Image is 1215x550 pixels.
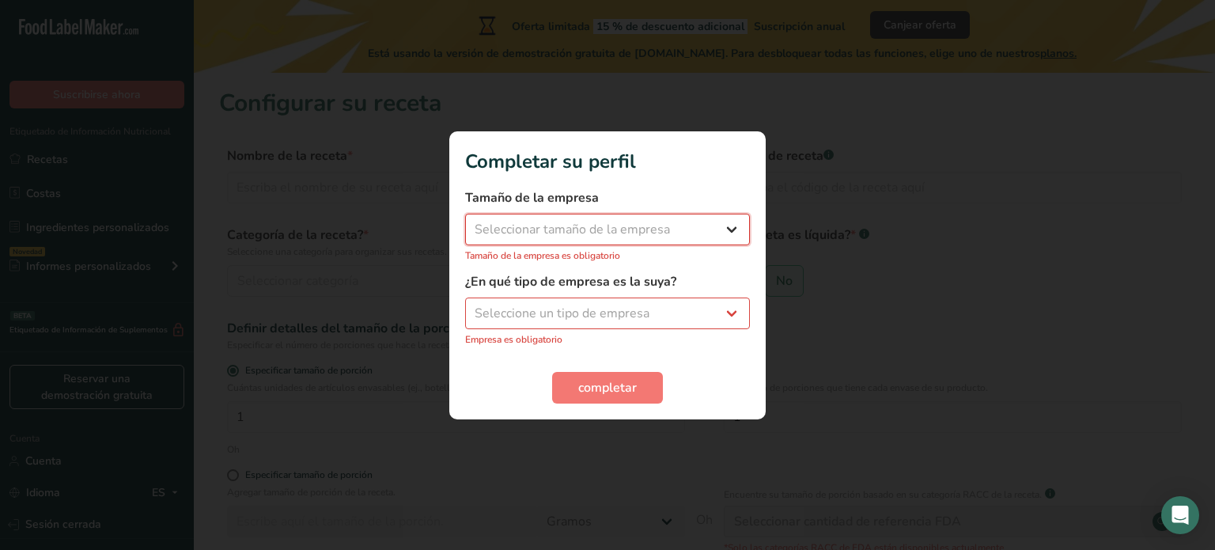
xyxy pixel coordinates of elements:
[465,189,599,207] font: Tamaño de la empresa
[465,149,636,174] font: Completar su perfil
[1161,496,1199,534] div: Abrir Intercom Messenger
[465,273,676,290] font: ¿En qué tipo de empresa es la suya?
[465,333,562,346] font: Empresa es obligatorio
[552,372,663,404] button: completar
[465,249,620,262] font: Tamaño de la empresa es obligatorio
[578,379,637,396] font: completar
